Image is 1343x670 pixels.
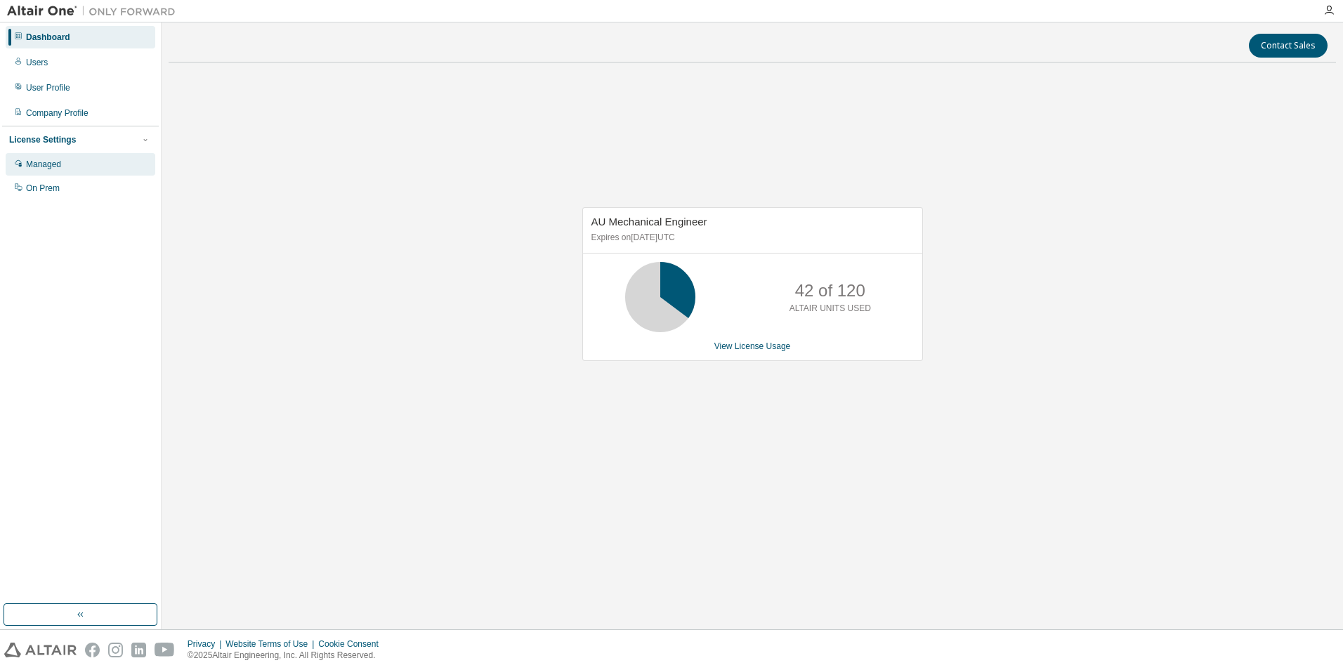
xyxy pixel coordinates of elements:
[188,650,387,662] p: © 2025 Altair Engineering, Inc. All Rights Reserved.
[108,643,123,657] img: instagram.svg
[9,134,76,145] div: License Settings
[26,107,89,119] div: Company Profile
[1249,34,1328,58] button: Contact Sales
[790,303,871,315] p: ALTAIR UNITS USED
[318,638,386,650] div: Cookie Consent
[7,4,183,18] img: Altair One
[225,638,318,650] div: Website Terms of Use
[26,57,48,68] div: Users
[155,643,175,657] img: youtube.svg
[591,232,910,244] p: Expires on [DATE] UTC
[26,183,60,194] div: On Prem
[26,82,70,93] div: User Profile
[26,32,70,43] div: Dashboard
[714,341,791,351] a: View License Usage
[26,159,61,170] div: Managed
[4,643,77,657] img: altair_logo.svg
[795,279,865,303] p: 42 of 120
[188,638,225,650] div: Privacy
[85,643,100,657] img: facebook.svg
[131,643,146,657] img: linkedin.svg
[591,216,707,228] span: AU Mechanical Engineer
